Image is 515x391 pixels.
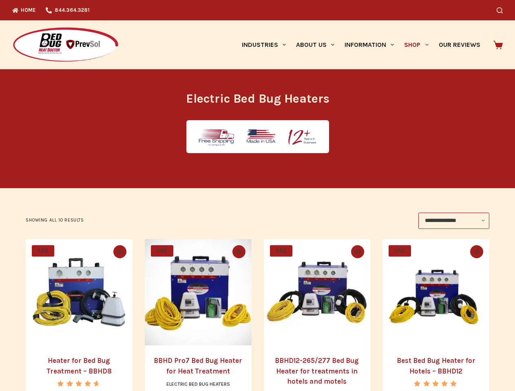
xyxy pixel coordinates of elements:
a: BBHD12-265/277 Bed Bug Heater for treatments in hotels and motels [275,356,359,385]
span: SALE [270,245,292,257]
span: SALE [151,245,173,257]
img: Prevsol/Bed Bug Heat Doctor [12,27,119,63]
button: Quick view toggle [351,245,364,258]
div: Rated 4.67 out of 5 [57,380,101,387]
button: Quick view toggle [470,245,483,258]
select: Shop order [418,213,489,229]
a: Heater for Bed Bug Treatment – BBHD8 [46,356,112,375]
a: About Us [291,20,339,69]
a: Shop [399,20,433,69]
span: SALE [389,245,411,257]
span: SALE [32,245,54,257]
button: Search [497,7,503,13]
a: Electric Bed Bug Heaters [166,381,230,387]
a: BBHD12-265/277 Bed Bug Heater for treatments in hotels and motels [264,239,371,346]
button: Quick view toggle [232,245,245,258]
a: BBHD Pro7 Bed Bug Heater for Heat Treatment [154,356,242,375]
button: Quick view toggle [113,245,126,258]
a: BBHD Pro7 Bed Bug Heater for Heat Treatment [145,239,252,346]
a: Industries [237,20,291,69]
a: Heater for Bed Bug Treatment - BBHD8 [26,239,133,346]
a: Our Reviews [433,20,485,69]
a: Best Bed Bug Heater for Hotels – BBHD12 [397,356,475,375]
div: Rated 5.00 out of 5 [414,380,458,387]
p: Showing all 10 results [26,217,84,224]
h1: Electric Bed Bug Heaters [105,90,411,108]
nav: Primary [237,20,485,69]
a: Best Bed Bug Heater for Hotels - BBHD12 [382,239,489,346]
a: Information [340,20,399,69]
